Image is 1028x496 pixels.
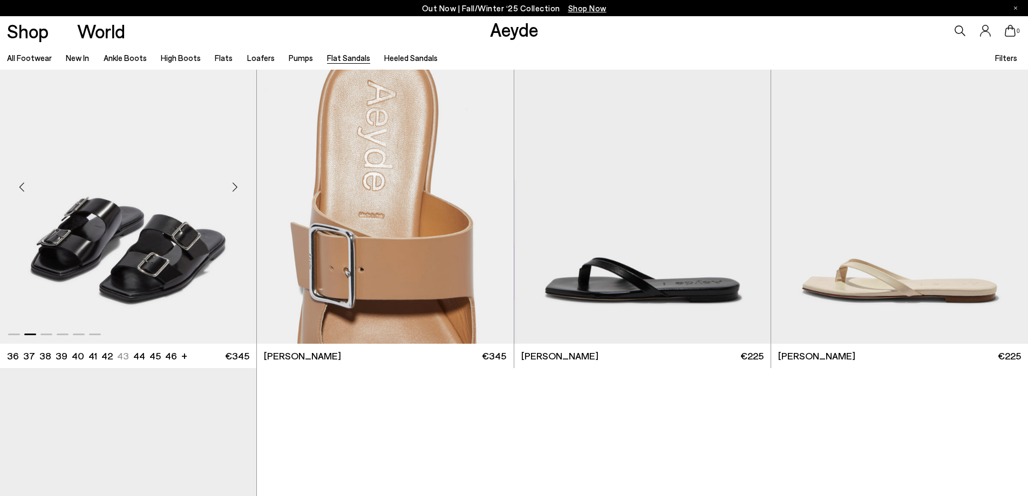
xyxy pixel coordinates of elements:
span: [PERSON_NAME] [521,349,598,363]
div: 4 / 6 [257,22,513,344]
div: 5 / 6 [513,22,770,344]
img: Tonya Leather Sandals [513,22,770,344]
li: + [181,348,187,363]
ul: variant [7,349,172,363]
li: 41 [88,349,97,363]
a: World [77,22,125,40]
a: Heeled Sandals [384,53,438,63]
a: Ankle Boots [104,53,147,63]
li: 44 [133,349,145,363]
a: All Footwear [7,53,52,63]
a: Shop [7,22,49,40]
span: 0 [1016,28,1021,34]
a: Flats [215,53,233,63]
a: Loafers [247,53,275,63]
a: [PERSON_NAME] €345 [257,344,513,368]
span: [PERSON_NAME] [778,349,855,363]
li: 36 [7,349,19,363]
span: Filters [995,53,1017,63]
a: New In [66,53,89,63]
a: [PERSON_NAME] €225 [514,344,771,368]
li: 39 [56,349,67,363]
img: Tonya Leather Sandals [256,22,513,344]
li: 37 [23,349,35,363]
img: Renee Leather Thong Sandals [771,22,1027,344]
span: [PERSON_NAME] [264,349,341,363]
span: Navigate to /collections/new-in [568,3,607,13]
a: Pumps [289,53,313,63]
li: 40 [72,349,84,363]
a: [PERSON_NAME] €225 [771,344,1028,368]
a: 6 / 6 1 / 6 2 / 6 3 / 6 4 / 6 5 / 6 6 / 6 1 / 6 Next slide Previous slide [514,22,771,344]
a: Flat Sandals [327,53,370,63]
li: 38 [39,349,51,363]
span: €345 [225,349,249,363]
div: 3 / 6 [256,22,513,344]
img: Renee Leather Thong Sandals [514,22,771,344]
span: €345 [482,349,506,363]
a: Next slide Previous slide [257,22,513,344]
div: 1 / 6 [514,22,771,344]
a: High Boots [161,53,201,63]
div: Previous slide [5,171,38,203]
a: Aeyde [490,18,539,40]
span: €225 [998,349,1021,363]
li: 45 [149,349,161,363]
img: Tonya Leather Sandals [257,22,513,344]
img: Renee Leather Thong Sandals [771,22,1028,344]
div: Next slide [219,171,251,203]
li: 42 [101,349,113,363]
span: €225 [740,349,764,363]
p: Out Now | Fall/Winter ‘25 Collection [422,2,607,15]
li: 46 [165,349,177,363]
a: 0 [1005,25,1016,37]
div: 2 / 6 [771,22,1027,344]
